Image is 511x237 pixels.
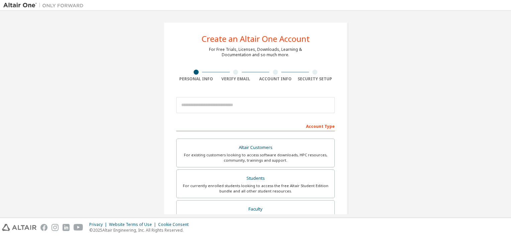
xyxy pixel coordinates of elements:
[181,214,330,224] div: For faculty & administrators of academic institutions administering students and accessing softwa...
[3,2,87,9] img: Altair One
[2,224,36,231] img: altair_logo.svg
[176,121,335,131] div: Account Type
[89,227,193,233] p: © 2025 Altair Engineering, Inc. All Rights Reserved.
[209,47,302,58] div: For Free Trials, Licenses, Downloads, Learning & Documentation and so much more.
[216,76,256,82] div: Verify Email
[295,76,335,82] div: Security Setup
[89,222,109,227] div: Privacy
[202,35,310,43] div: Create an Altair One Account
[181,174,330,183] div: Students
[63,224,70,231] img: linkedin.svg
[181,205,330,214] div: Faculty
[74,224,83,231] img: youtube.svg
[181,152,330,163] div: For existing customers looking to access software downloads, HPC resources, community, trainings ...
[52,224,59,231] img: instagram.svg
[181,183,330,194] div: For currently enrolled students looking to access the free Altair Student Edition bundle and all ...
[40,224,47,231] img: facebook.svg
[181,143,330,152] div: Altair Customers
[158,222,193,227] div: Cookie Consent
[176,76,216,82] div: Personal Info
[255,76,295,82] div: Account Info
[109,222,158,227] div: Website Terms of Use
